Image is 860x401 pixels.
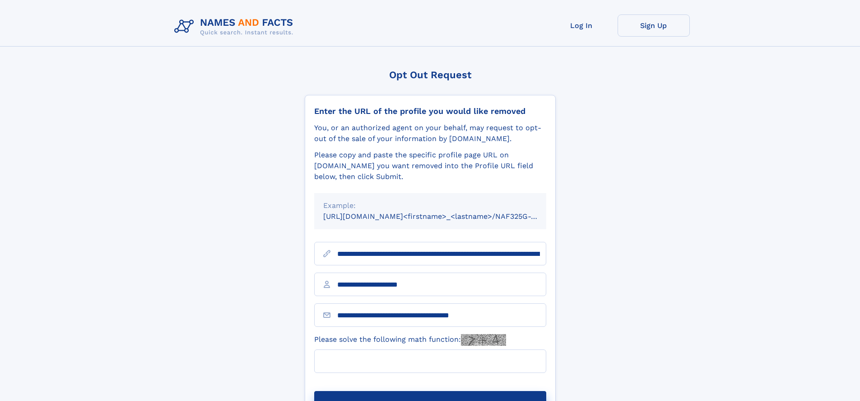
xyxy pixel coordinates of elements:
div: Please copy and paste the specific profile page URL on [DOMAIN_NAME] you want removed into the Pr... [314,150,546,182]
a: Sign Up [618,14,690,37]
img: Logo Names and Facts [171,14,301,39]
div: Example: [323,200,537,211]
div: Enter the URL of the profile you would like removed [314,106,546,116]
a: Log In [545,14,618,37]
label: Please solve the following math function: [314,334,506,346]
div: Opt Out Request [305,69,556,80]
div: You, or an authorized agent on your behalf, may request to opt-out of the sale of your informatio... [314,123,546,144]
small: [URL][DOMAIN_NAME]<firstname>_<lastname>/NAF325G-xxxxxxxx [323,212,563,221]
